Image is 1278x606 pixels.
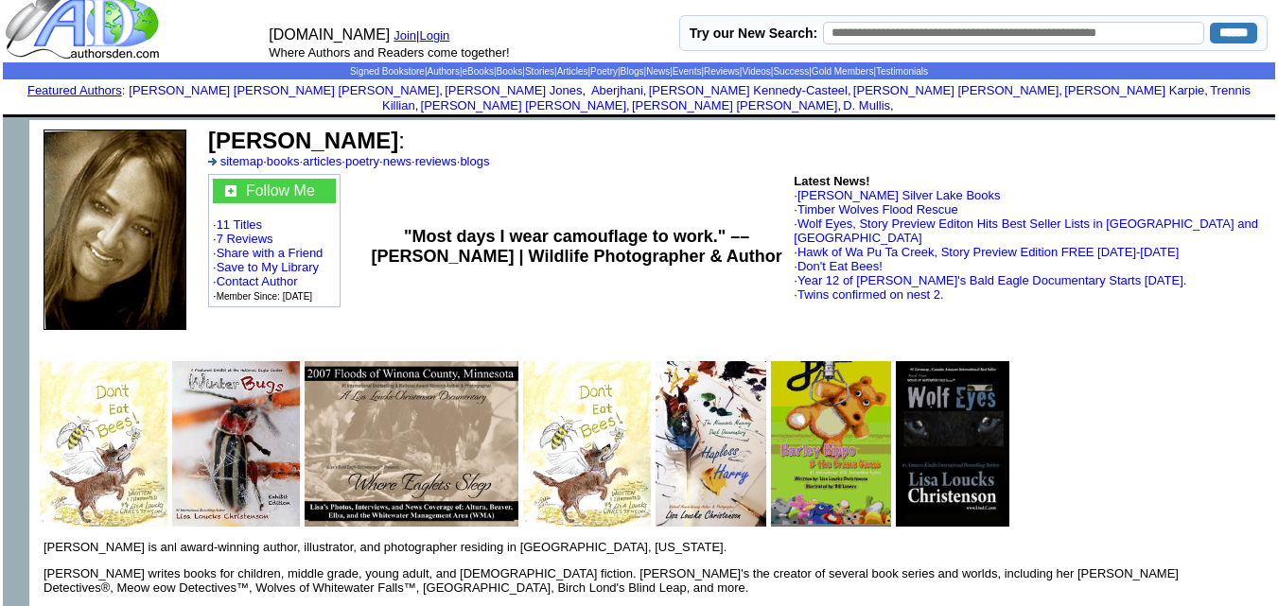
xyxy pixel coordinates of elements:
[773,66,809,77] a: Success
[794,202,957,216] font: ·
[794,188,1000,202] font: ·
[129,83,1251,113] font: , , , , , , , , , ,
[794,273,1186,287] font: ·
[638,114,640,117] img: shim.gif
[794,245,1179,259] font: ·
[420,28,450,43] a: Login
[794,216,1258,245] font: ·
[246,182,315,199] font: Follow Me
[1062,86,1064,96] font: i
[704,66,740,77] a: Reviews
[797,202,958,216] a: Timber Wolves Flood Rescue
[44,566,1210,595] p: [PERSON_NAME] writes books for children, middle grade, young adult, and [DEMOGRAPHIC_DATA] fictio...
[225,185,236,197] img: gc.jpg
[208,324,634,343] iframe: fb:like Facebook Social Plugin
[269,45,509,60] font: Where Authors and Readers come together!
[1208,86,1210,96] font: i
[383,154,411,168] a: news
[382,83,1251,113] a: Trennis Killian
[129,83,439,97] a: [PERSON_NAME] [PERSON_NAME] [PERSON_NAME]
[208,158,217,165] img: a_336699.gif
[649,83,848,97] a: [PERSON_NAME] Kennedy-Casteel
[794,287,943,302] font: ·
[794,216,1258,245] a: Wolf Eyes, Story Preview Editon Hits Best Seller Lists in [GEOGRAPHIC_DATA] and [GEOGRAPHIC_DATA]
[421,98,626,113] a: [PERSON_NAME] [PERSON_NAME]
[590,66,618,77] a: Poetry
[1011,443,1012,444] img: shim.gif
[797,259,883,273] a: Don't Eat Bees!
[463,66,494,77] a: eBooks
[586,86,587,96] font: i
[427,66,459,77] a: Authors
[27,83,125,97] font: :
[217,260,319,274] a: Save to My Library
[557,66,588,77] a: Articles
[350,66,928,77] span: | | | | | | | | | | | | | |
[217,217,262,232] a: 11 Titles
[220,154,264,168] a: sitemap
[172,361,300,527] img: 56338.jpg
[44,540,1210,554] p: [PERSON_NAME] is anl award-winning author, illustrator, and photographer residing in [GEOGRAPHIC_...
[217,274,298,288] a: Contact Author
[303,154,341,168] a: articles
[305,361,519,527] img: 76915.jpg
[460,154,489,168] a: blogs
[646,86,648,96] font: i
[523,361,651,527] img: 76892.jpg
[520,443,521,444] img: shim.gif
[497,66,523,77] a: Books
[771,361,891,527] img: 63629.gif
[27,83,122,97] a: Featured Authors
[213,179,336,303] font: · · · · · ·
[843,98,890,113] a: D. Mullis
[415,154,457,168] a: reviews
[217,232,273,246] a: 7 Reviews
[587,83,643,97] a: Aberjhani
[208,128,398,153] b: [PERSON_NAME]
[893,443,894,444] img: shim.gif
[690,26,817,41] label: Try our New Search:
[445,83,582,97] a: [PERSON_NAME] Jones
[896,361,1009,527] img: 61291.jpg
[217,246,324,260] a: Share with a Friend
[267,154,300,168] a: books
[345,154,379,168] a: poetry
[812,66,874,77] a: Gold Members
[656,361,766,527] img: 32944.jpg
[621,66,644,77] a: Blogs
[208,128,405,153] font: :
[217,291,313,302] font: Member Since: [DATE]
[894,101,896,112] font: i
[853,83,1059,97] a: [PERSON_NAME] [PERSON_NAME]
[646,66,670,77] a: News
[851,86,853,96] font: i
[876,66,928,77] a: Testimonials
[302,443,303,444] img: shim.gif
[269,26,390,43] font: [DOMAIN_NAME]
[673,66,702,77] a: Events
[394,28,416,43] a: Join
[794,174,869,188] b: Latest News!
[653,443,654,444] img: shim.gif
[797,273,1186,287] a: Year 12 of [PERSON_NAME]'s Bald Eagle Documentary Starts [DATE].
[418,101,420,112] font: i
[1064,83,1204,97] a: [PERSON_NAME] Karpie
[44,130,186,330] img: 95751.jpg
[40,361,167,527] img: 76893.jpg
[525,66,554,77] a: Stories
[841,101,843,112] font: i
[372,227,782,266] b: "Most days I wear camouflage to work." –– [PERSON_NAME] | Wildlife Photographer & Author
[638,117,640,120] img: shim.gif
[3,120,29,147] img: shim.gif
[630,101,632,112] font: i
[350,66,425,77] a: Signed Bookstore
[742,66,770,77] a: Videos
[797,188,1001,202] a: [PERSON_NAME] Silver Lake Books
[443,86,445,96] font: i
[632,98,837,113] a: [PERSON_NAME] [PERSON_NAME]
[768,443,769,444] img: shim.gif
[797,287,944,302] a: Twins confirmed on nest 2.
[797,245,1179,259] a: Hawk of Wa Pu Ta Creek, Story Preview Edition FREE [DATE]-[DATE]
[208,154,489,168] font: · · · · · ·
[169,443,170,444] img: shim.gif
